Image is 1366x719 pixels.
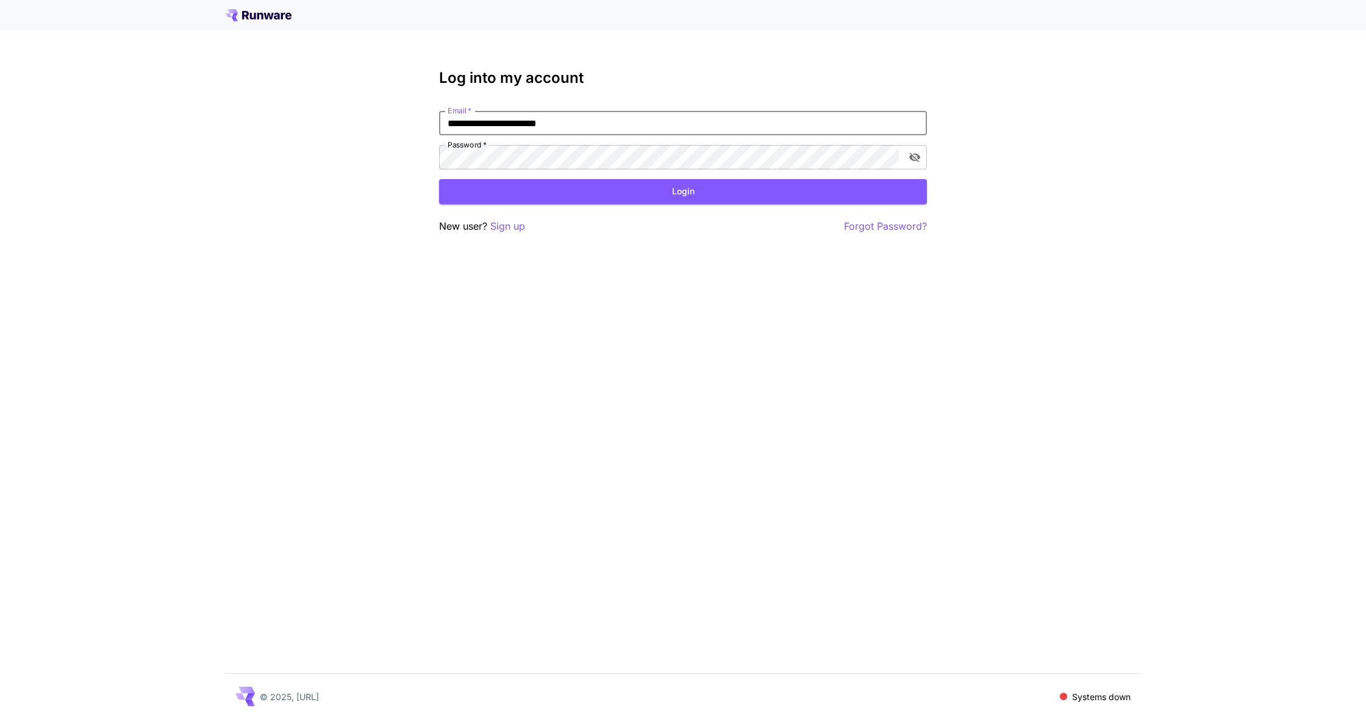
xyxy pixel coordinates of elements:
h3: Log into my account [439,69,927,87]
label: Password [448,140,487,150]
button: toggle password visibility [904,146,926,168]
p: New user? [439,219,525,234]
button: Forgot Password? [844,219,927,234]
p: © 2025, [URL] [260,690,319,703]
label: Email [448,105,471,116]
button: Login [439,179,927,204]
button: Sign up [490,219,525,234]
p: Systems down [1072,690,1131,703]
